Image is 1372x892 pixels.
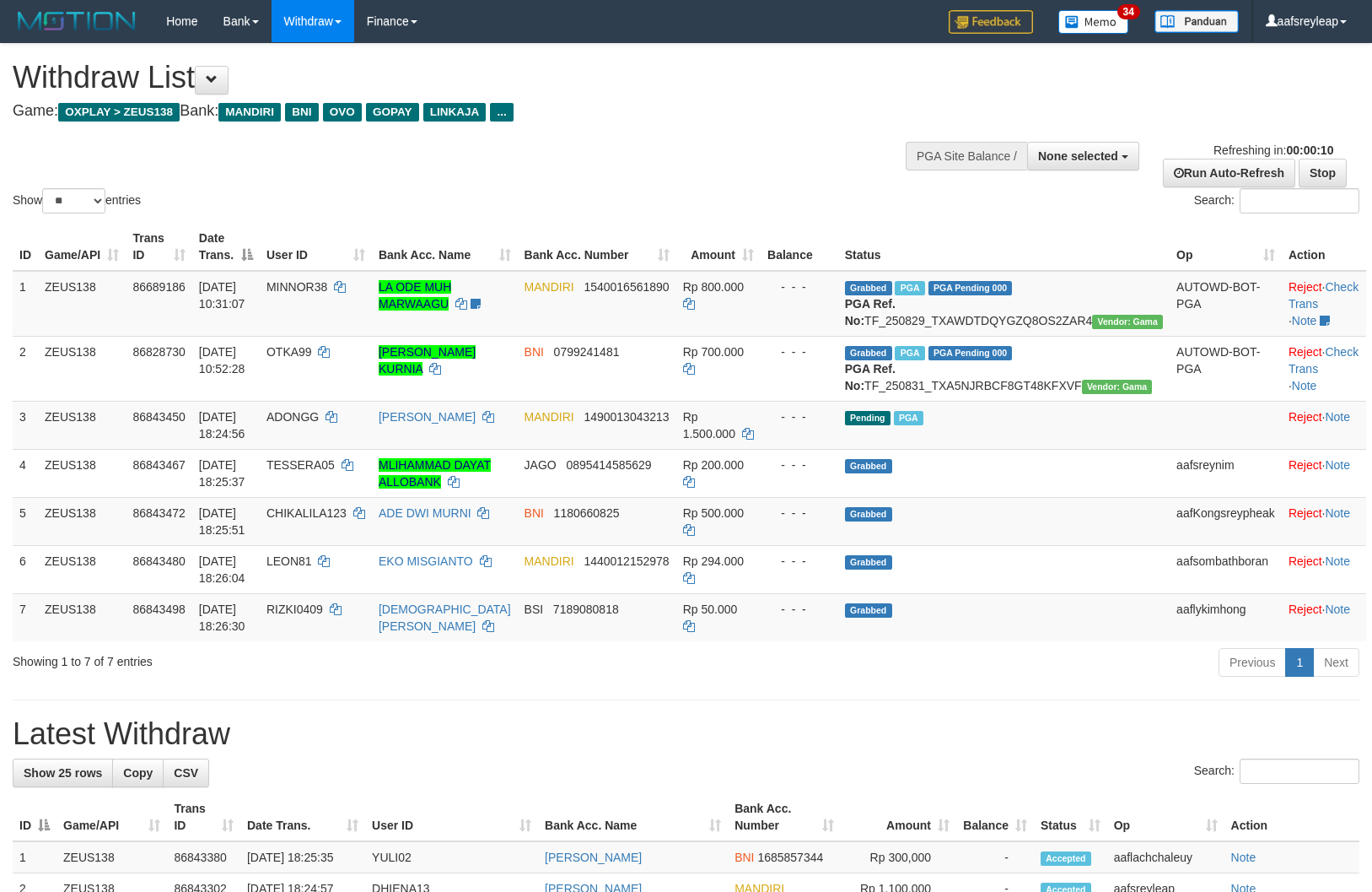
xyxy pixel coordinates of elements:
[566,458,651,472] span: Copy 0895414585629 to clipboard
[767,505,831,522] div: - - -
[240,841,365,873] td: [DATE] 18:25:35
[1170,593,1282,641] td: aaflykimhong
[1240,759,1359,784] input: Search:
[1282,401,1366,449] td: ·
[260,223,372,271] th: User ID: activate to sort column ascending
[13,401,38,449] td: 3
[683,554,744,568] span: Rp 294.000
[1194,188,1359,214] label: Search:
[894,411,923,425] span: Marked by aafsreyleap
[1154,10,1239,33] img: panduan.png
[757,851,823,864] span: Copy 1685857344 to clipboard
[1289,280,1359,311] a: Check Trans
[838,336,1170,401] td: TF_250831_TXA5NJRBCF8GT48KFXVF
[13,61,898,95] h1: Withdraw List
[728,793,841,841] th: Bank Acc. Number: activate to sort column ascending
[38,497,126,545] td: ZEUS138
[1282,271,1366,337] td: · ·
[58,103,180,122] span: OXPLAY > ZEUS138
[13,336,38,401] td: 2
[1170,545,1282,593] td: aafsombathboran
[1286,143,1333,157] strong: 00:00:10
[132,410,185,424] span: 86843450
[218,103,281,122] span: MANDIRI
[13,8,141,34] img: MOTION_logo.png
[490,103,513,122] span: ...
[132,458,185,472] span: 86843467
[928,281,1013,295] span: PGA Pending
[56,841,167,873] td: ZEUS138
[1289,345,1322,359] a: Reject
[266,603,323,616] span: RIZKI0409
[845,362,896,392] b: PGA Ref. No:
[192,223,260,271] th: Date Trans.: activate to sort column descending
[199,280,245,311] span: [DATE] 10:31:07
[38,545,126,593] td: ZEUS138
[525,410,574,424] span: MANDIRI
[734,851,754,864] span: BNI
[683,603,738,616] span: Rp 50.000
[285,103,318,122] span: BNI
[525,280,574,294] span: MANDIRI
[1163,159,1295,187] a: Run Auto-Refresh
[372,223,518,271] th: Bank Acc. Name: activate to sort column ascending
[841,841,956,873] td: Rp 300,000
[525,554,574,568] span: MANDIRI
[1282,545,1366,593] td: ·
[266,458,335,472] span: TESSERA05
[379,506,471,520] a: ADE DWI MURNI
[42,188,105,214] select: Showentries
[845,459,892,473] span: Grabbed
[1231,851,1256,864] a: Note
[38,336,126,401] td: ZEUS138
[1240,188,1359,214] input: Search:
[13,793,56,841] th: ID: activate to sort column descending
[1092,315,1163,329] span: Vendor URL: https://trx31.1velocity.biz
[767,553,831,570] div: - - -
[1170,271,1282,337] td: AUTOWD-BOT-PGA
[1082,380,1153,394] span: Vendor URL: https://trx31.1velocity.biz
[366,103,419,122] span: GOPAY
[767,457,831,473] div: - - -
[13,188,141,214] label: Show entries
[365,841,538,873] td: YULI02
[761,223,838,271] th: Balance
[1170,497,1282,545] td: aafKongsreypheak
[1325,506,1350,520] a: Note
[365,793,538,841] th: User ID: activate to sort column ascending
[895,346,924,360] span: Marked by aafsreyleap
[525,506,544,520] span: BNI
[38,223,126,271] th: Game/API: activate to sort column ascending
[838,223,1170,271] th: Status
[1117,4,1140,19] span: 34
[1282,449,1366,497] td: ·
[379,280,451,311] a: LA ODE MUH MARWAAGU
[126,223,191,271] th: Trans ID: activate to sort column ascending
[13,841,56,873] td: 1
[132,280,185,294] span: 86689186
[1289,345,1359,376] a: Check Trans
[1325,554,1350,568] a: Note
[199,345,245,376] span: [DATE] 10:52:28
[545,851,642,864] a: [PERSON_NAME]
[845,555,892,570] span: Grabbed
[1170,223,1282,271] th: Op: activate to sort column ascending
[767,343,831,360] div: - - -
[132,554,185,568] span: 86843480
[525,458,557,472] span: JAGO
[199,554,245,585] span: [DATE] 18:26:04
[13,271,38,337] td: 1
[949,10,1033,34] img: Feedback.jpg
[1289,603,1322,616] a: Reject
[1194,759,1359,784] label: Search:
[167,841,240,873] td: 86843380
[845,281,892,295] span: Grabbed
[1027,142,1139,170] button: None selected
[683,280,744,294] span: Rp 800.000
[767,601,831,618] div: - - -
[132,506,185,520] span: 86843472
[1289,506,1322,520] a: Reject
[123,766,153,780] span: Copy
[683,345,744,359] span: Rp 700.000
[1041,851,1091,866] span: Accepted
